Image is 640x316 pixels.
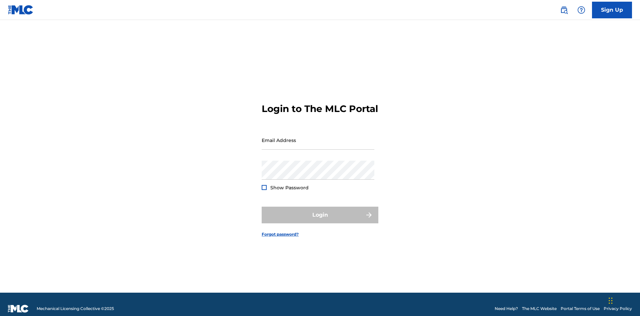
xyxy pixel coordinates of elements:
[37,306,114,312] span: Mechanical Licensing Collective © 2025
[609,291,613,311] div: Drag
[561,306,600,312] a: Portal Terms of Use
[557,3,571,17] a: Public Search
[8,5,34,15] img: MLC Logo
[262,231,299,237] a: Forgot password?
[522,306,557,312] a: The MLC Website
[604,306,632,312] a: Privacy Policy
[8,305,29,313] img: logo
[495,306,518,312] a: Need Help?
[607,284,640,316] iframe: Chat Widget
[575,3,588,17] div: Help
[560,6,568,14] img: search
[262,103,378,115] h3: Login to The MLC Portal
[270,185,309,191] span: Show Password
[577,6,585,14] img: help
[592,2,632,18] a: Sign Up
